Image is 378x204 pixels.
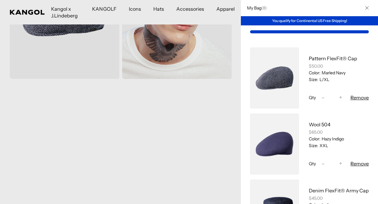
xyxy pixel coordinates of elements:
dd: Hazy Indigo [320,136,344,142]
dd: Marled Navy [320,70,346,76]
h2: My Bag [244,5,267,11]
dt: Size: [309,77,318,82]
a: Wool 504 [309,121,331,128]
input: Quantity for Wool 504 [327,160,336,167]
input: Quantity for Pattern FlexFit® Cap [327,94,336,101]
dd: XXL [318,143,328,148]
span: ( ) [261,5,267,11]
button: Remove Pattern FlexFit® Cap - Marled Navy / L/XL [350,94,369,101]
button: + [336,160,345,167]
button: - [318,160,327,167]
span: 8 [263,5,265,11]
span: Qty [309,95,316,100]
dd: L/XL [318,77,329,82]
span: Qty [309,161,316,166]
span: + [339,94,342,102]
dt: Color: [309,70,320,76]
div: $50.00 [309,63,369,69]
span: - [322,94,324,102]
button: - [318,94,327,101]
a: Denim FlexFit® Army Cap [309,187,369,194]
button: + [336,94,345,101]
div: You qualify for Continental US Free Shipping! [241,16,378,25]
dt: Color: [309,136,320,142]
span: + [339,160,342,168]
dt: Size: [309,143,318,148]
div: $45.00 [309,195,369,201]
a: Pattern FlexFit® Cap [309,55,357,61]
span: - [322,160,324,168]
button: Remove Wool 504 - Hazy Indigo / XXL [350,160,369,167]
div: $65.00 [309,129,369,135]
